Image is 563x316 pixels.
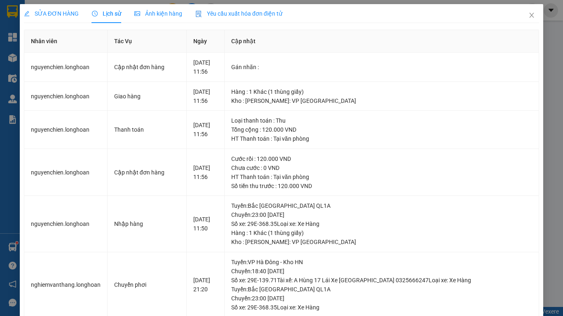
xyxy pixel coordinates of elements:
div: Loại thanh toán : Thu [231,116,532,125]
th: Tác Vụ [108,30,187,53]
th: Nhân viên [24,30,108,53]
td: nguyenchien.longhoan [24,196,108,252]
th: Ngày [187,30,225,53]
div: Cước rồi : 120.000 VND [231,154,532,163]
div: Thanh toán [114,125,180,134]
span: Yêu cầu xuất hóa đơn điện tử [195,10,282,17]
div: Cập nhật đơn hàng [114,63,180,72]
span: close [528,12,535,19]
div: Tuyến : Bắc [GEOGRAPHIC_DATA] QL1A Chuyến: 23:00 [DATE] Số xe: 29E-368.35 Loại xe: Xe Hàng [231,201,532,228]
div: Hàng : 1 Khác (1 thùng giấy) [231,87,532,96]
div: [DATE] 11:50 [193,215,218,233]
div: Tuyến : Bắc [GEOGRAPHIC_DATA] QL1A Chuyến: 23:00 [DATE] Số xe: 29E-368.35 Loại xe: Xe Hàng [231,285,532,312]
span: clock-circle [92,11,98,16]
div: HT Thanh toán : Tại văn phòng [231,134,532,143]
td: nguyenchien.longhoan [24,149,108,196]
div: [DATE] 11:56 [193,121,218,139]
td: nguyenchien.longhoan [24,82,108,111]
div: Kho : [PERSON_NAME]: VP [GEOGRAPHIC_DATA] [231,237,532,246]
td: nguyenchien.longhoan [24,111,108,149]
div: Nhập hàng [114,219,180,228]
div: [DATE] 11:56 [193,163,218,181]
div: Chuyển phơi [114,280,180,289]
th: Cập nhật [225,30,539,53]
div: Giao hàng [114,92,180,101]
td: nguyenchien.longhoan [24,53,108,82]
span: SỬA ĐƠN HÀNG [24,10,79,17]
span: Lịch sử [92,10,121,17]
div: [DATE] 11:56 [193,58,218,76]
div: Tuyến : VP Hà Đông - Kho HN Chuyến: 18:40 [DATE] Số xe: 29E-139.71 Tài xế: A Hùng 17 Lái Xe [GEOG... [231,258,532,285]
div: Tổng cộng : 120.000 VND [231,125,532,134]
div: Chưa cước : 0 VND [231,163,532,172]
button: Close [520,4,543,27]
img: icon [195,11,202,17]
div: Số tiền thu trước : 120.000 VND [231,181,532,191]
div: HT Thanh toán : Tại văn phòng [231,172,532,181]
div: Cập nhật đơn hàng [114,168,180,177]
div: [DATE] 21:20 [193,276,218,294]
div: [DATE] 11:56 [193,87,218,105]
div: Gán nhãn : [231,63,532,72]
span: picture [134,11,140,16]
div: Hàng : 1 Khác (1 thùng giấy) [231,228,532,237]
span: edit [24,11,30,16]
div: Kho : [PERSON_NAME]: VP [GEOGRAPHIC_DATA] [231,96,532,105]
span: Ảnh kiện hàng [134,10,182,17]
